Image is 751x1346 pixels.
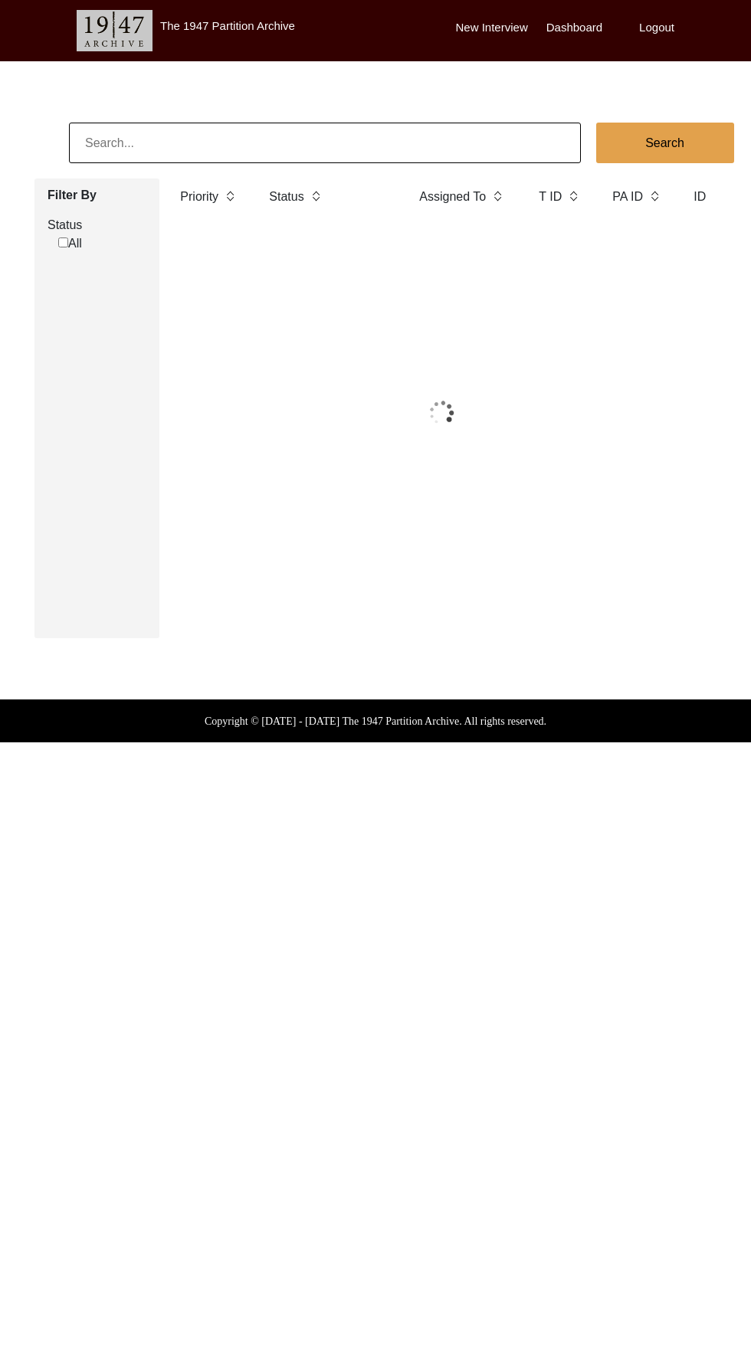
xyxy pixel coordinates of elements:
[539,188,562,206] label: T ID
[48,216,148,234] label: Status
[596,123,734,163] button: Search
[694,188,706,206] label: ID
[568,188,579,205] img: sort-button.png
[58,237,68,247] input: All
[180,188,218,206] label: Priority
[546,19,602,37] label: Dashboard
[383,375,500,451] img: 1*9EBHIOzhE1XfMYoKz1JcsQ.gif
[77,10,152,51] img: header-logo.png
[492,188,503,205] img: sort-button.png
[639,19,674,37] label: Logout
[205,713,546,729] label: Copyright © [DATE] - [DATE] The 1947 Partition Archive. All rights reserved.
[58,234,82,253] label: All
[310,188,321,205] img: sort-button.png
[269,188,303,206] label: Status
[649,188,660,205] img: sort-button.png
[419,188,486,206] label: Assigned To
[48,186,148,205] label: Filter By
[160,19,295,32] label: The 1947 Partition Archive
[612,188,643,206] label: PA ID
[69,123,581,163] input: Search...
[225,188,235,205] img: sort-button.png
[456,19,528,37] label: New Interview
